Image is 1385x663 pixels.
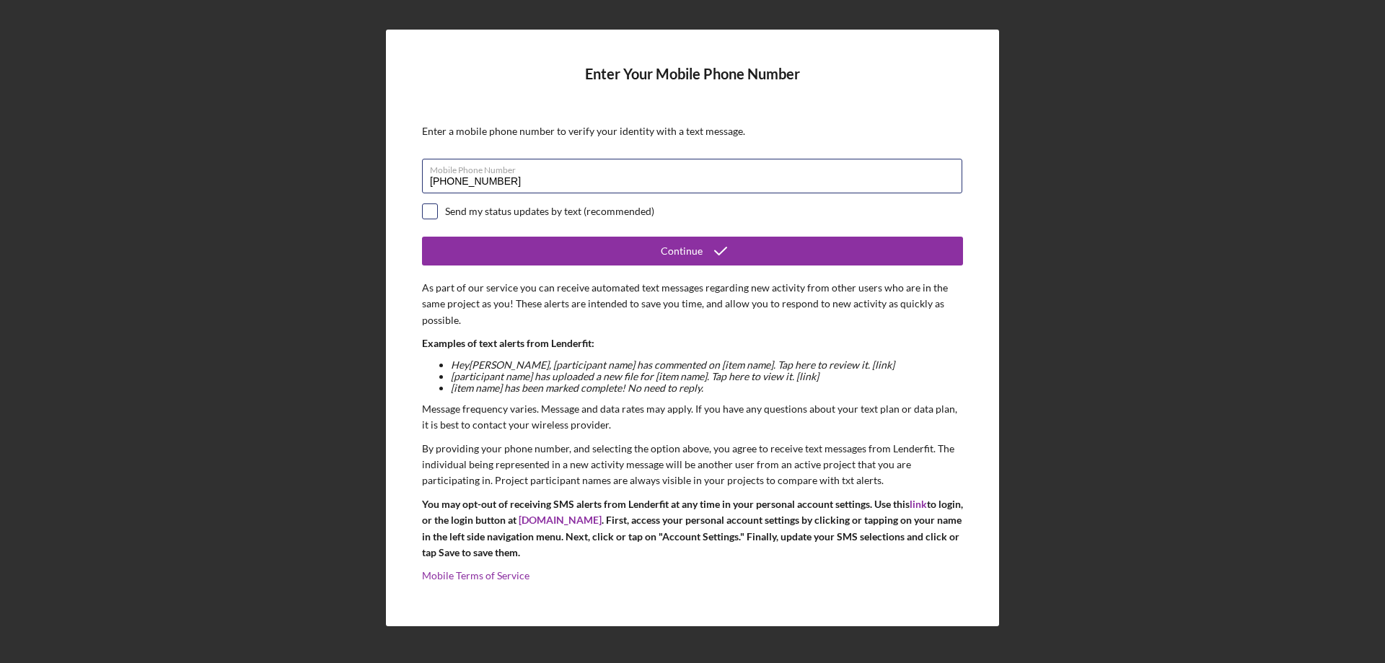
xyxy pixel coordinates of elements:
p: You may opt-out of receiving SMS alerts from Lenderfit at any time in your personal account setti... [422,496,963,561]
p: Examples of text alerts from Lenderfit: [422,335,963,351]
p: Message frequency varies. Message and data rates may apply. If you have any questions about your ... [422,401,963,434]
li: Hey [PERSON_NAME] , [participant name] has commented on [item name]. Tap here to review it. [link] [451,359,963,371]
p: As part of our service you can receive automated text messages regarding new activity from other ... [422,280,963,328]
li: [participant name] has uploaded a new file for [item name]. Tap here to view it. [link] [451,371,963,382]
div: Continue [661,237,703,265]
div: Send my status updates by text (recommended) [445,206,654,217]
li: [item name] has been marked complete! No need to reply. [451,382,963,394]
a: [DOMAIN_NAME] [519,514,602,526]
div: Enter a mobile phone number to verify your identity with a text message. [422,126,963,137]
label: Mobile Phone Number [430,159,962,175]
h4: Enter Your Mobile Phone Number [422,66,963,104]
button: Continue [422,237,963,265]
p: By providing your phone number, and selecting the option above, you agree to receive text message... [422,441,963,489]
a: Mobile Terms of Service [422,569,529,581]
a: link [910,498,927,510]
